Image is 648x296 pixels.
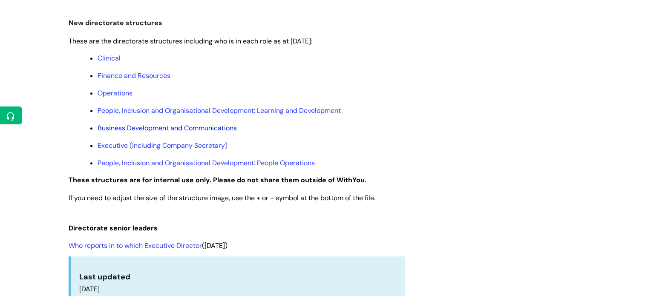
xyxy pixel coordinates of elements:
span: These are the directorate structures including who is in each role as at [DATE]: [69,37,312,46]
a: Finance and Resources [98,71,170,80]
a: People, Inclusion and Organisational Development: People Operations [98,158,315,167]
a: People, Inclusion and Organisational Development: Learning and Development [98,106,341,115]
span: Directorate senior leaders [69,224,158,233]
a: Business Development and Communications [98,124,237,132]
span: [DATE] [79,285,100,293]
span: If you need to adjust the size of the structure image, use the + or - symbol at the bottom of the... [69,193,375,202]
span: New directorate structures [69,18,162,27]
span: ([DATE]) [69,241,228,250]
a: Who reports in to which Executive Director [69,241,202,250]
a: Operations [98,89,132,98]
strong: Last updated [79,272,130,282]
a: Executive (including Company Secretary) [98,141,228,150]
strong: These structures are for internal use only. Please do not share them outside of WithYou. [69,175,366,184]
a: Clinical [98,54,121,63]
